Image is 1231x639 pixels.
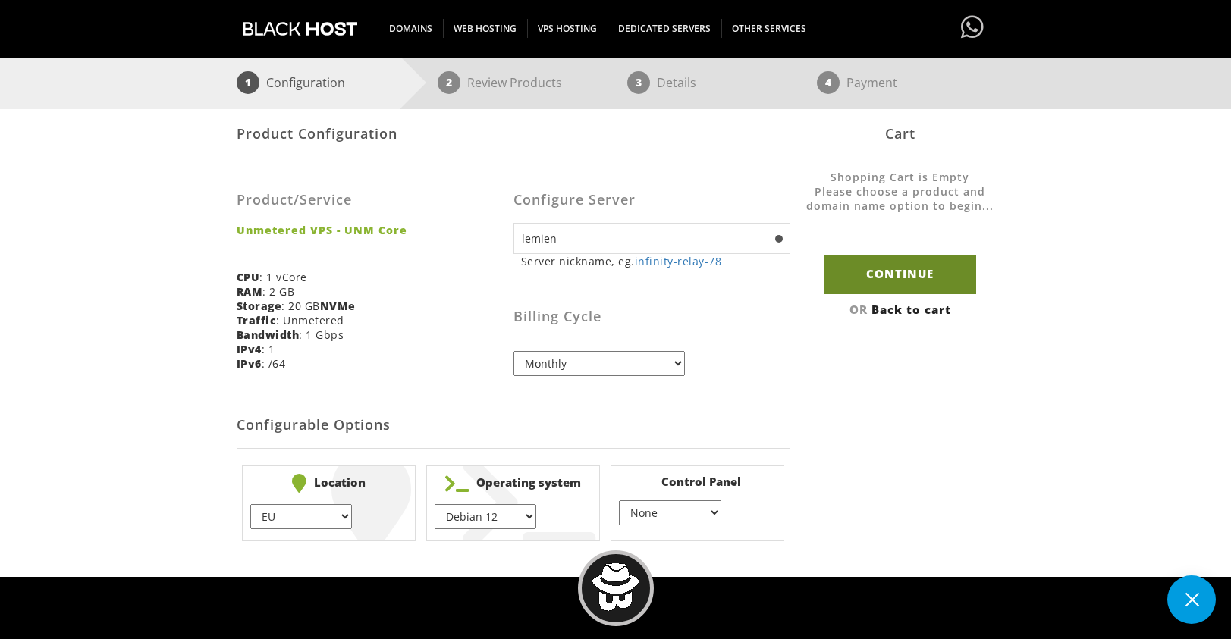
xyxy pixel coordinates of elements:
div: OR [805,302,995,317]
p: Review Products [467,71,562,94]
b: Control Panel [619,474,776,489]
div: : 1 vCore : 2 GB : 20 GB : Unmetered : 1 Gbps : 1 : /64 [237,170,513,382]
strong: Unmetered VPS - UNM Core [237,223,502,237]
p: Payment [846,71,897,94]
span: 4 [817,71,840,94]
h3: Configure Server [513,193,790,208]
input: Continue [824,255,976,293]
b: NVMe [320,299,356,313]
b: RAM [237,284,263,299]
b: Bandwidth [237,327,300,342]
a: Back to cart [871,302,951,317]
div: Cart [805,109,995,158]
span: VPS HOSTING [527,19,608,38]
div: Product Configuration [237,109,790,158]
b: IPv6 [237,356,262,371]
a: infinity-relay-78 [635,254,722,268]
b: Location [250,474,407,493]
h2: Configurable Options [237,403,790,449]
span: 2 [438,71,460,94]
h3: Billing Cycle [513,309,790,324]
select: } } } } } } } } } } } } } } } } } } } } } [435,504,536,529]
span: OTHER SERVICES [721,19,817,38]
p: Configuration [266,71,345,94]
p: Details [657,71,696,94]
h3: Product/Service [237,193,502,208]
span: DEDICATED SERVERS [608,19,722,38]
b: Storage [237,299,282,313]
li: Shopping Cart is Empty Please choose a product and domain name option to begin... [805,170,995,228]
input: Hostname [513,223,790,254]
span: 1 [237,71,259,94]
select: } } } } [619,500,721,525]
span: 3 [627,71,650,94]
small: Server nickname, eg. [521,254,790,268]
b: Operating system [435,474,592,493]
b: IPv4 [237,342,262,356]
span: DOMAINS [378,19,444,38]
img: BlackHOST mascont, Blacky. [592,563,639,611]
select: } } } } } } [250,504,352,529]
b: Traffic [237,313,277,327]
span: WEB HOSTING [443,19,528,38]
b: CPU [237,270,260,284]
